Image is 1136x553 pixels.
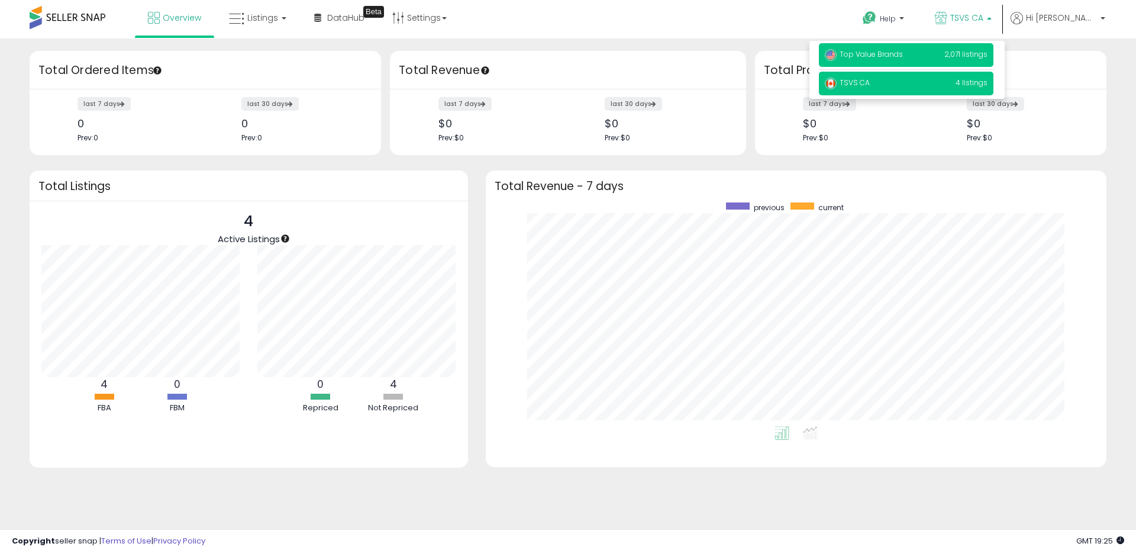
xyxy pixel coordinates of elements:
i: Get Help [862,11,877,25]
div: $0 [438,117,559,130]
span: Prev: 0 [241,133,262,143]
label: last 30 days [241,97,299,111]
h3: Total Revenue - 7 days [495,182,1098,191]
span: Prev: $0 [967,133,992,143]
div: Tooltip anchor [480,65,490,76]
img: canada.png [825,78,837,89]
h3: Total Profit [764,62,1098,79]
label: last 30 days [605,97,662,111]
div: Tooltip anchor [363,6,384,18]
span: TSVS CA [825,78,870,88]
div: Tooltip anchor [280,233,291,244]
b: 0 [317,377,324,391]
span: Active Listings [218,233,280,245]
span: current [818,202,844,213]
div: Not Repriced [358,403,429,414]
label: last 7 days [438,97,492,111]
span: Prev: $0 [605,133,630,143]
img: usa.png [825,49,837,61]
span: Top Value Brands [825,49,903,59]
a: Help [853,2,916,38]
span: Overview [163,12,201,24]
b: 4 [390,377,397,391]
b: 0 [174,377,180,391]
span: Hi [PERSON_NAME] [1026,12,1097,24]
span: TSVS CA [950,12,983,24]
span: previous [754,202,785,213]
div: $0 [803,117,922,130]
h3: Total Listings [38,182,459,191]
span: Prev: $0 [438,133,464,143]
div: 0 [241,117,360,130]
div: Repriced [285,403,356,414]
span: DataHub [327,12,364,24]
p: 4 [218,210,280,233]
h3: Total Ordered Items [38,62,372,79]
div: FBA [69,403,140,414]
div: FBM [141,403,212,414]
div: Tooltip anchor [152,65,163,76]
label: last 7 days [803,97,856,111]
div: $0 [967,117,1086,130]
span: 4 listings [956,78,987,88]
span: Listings [247,12,278,24]
div: $0 [605,117,725,130]
b: 4 [101,377,108,391]
span: 2,071 listings [944,49,987,59]
a: Hi [PERSON_NAME] [1011,12,1105,38]
h3: Total Revenue [399,62,737,79]
label: last 7 days [78,97,131,111]
label: last 30 days [967,97,1024,111]
span: Help [880,14,896,24]
span: Prev: 0 [78,133,98,143]
div: 0 [78,117,196,130]
span: Prev: $0 [803,133,828,143]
